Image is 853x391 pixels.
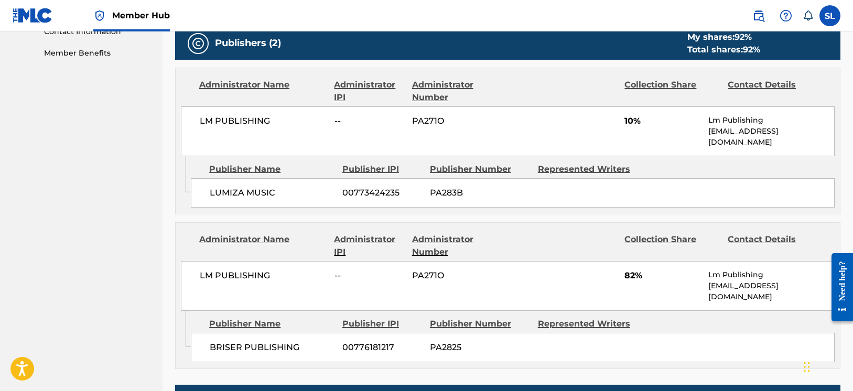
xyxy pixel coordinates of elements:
div: Help [775,5,796,26]
span: 82% [624,269,700,282]
div: Widget de chat [801,341,853,391]
div: Publisher Number [430,163,530,176]
div: Collection Share [624,233,720,258]
p: [EMAIL_ADDRESS][DOMAIN_NAME] [708,126,834,148]
span: PA271O [412,115,508,127]
span: PA283B [430,187,530,199]
span: PA2825 [430,341,530,354]
div: Total shares: [687,44,760,56]
div: Publisher Number [430,318,530,330]
a: Member Benefits [44,48,150,59]
div: Publisher Name [209,318,334,330]
span: LM PUBLISHING [200,269,327,282]
div: Notifications [803,10,813,21]
iframe: Resource Center [824,245,853,329]
div: My shares: [687,31,760,44]
div: User Menu [819,5,840,26]
div: Administrator IPI [334,79,404,104]
img: Publishers [192,37,204,50]
div: Arrastrar [804,351,810,383]
div: Publisher Name [209,163,334,176]
p: Lm Publishing [708,269,834,280]
span: -- [334,269,404,282]
h5: Publishers (2) [215,37,281,49]
img: help [780,9,792,22]
div: Publisher IPI [342,318,422,330]
span: PA271O [412,269,508,282]
div: Represented Writers [538,318,638,330]
div: Collection Share [624,79,720,104]
span: 92 % [735,32,752,42]
span: LM PUBLISHING [200,115,327,127]
div: Administrator Number [412,233,508,258]
iframe: Chat Widget [801,341,853,391]
div: Represented Writers [538,163,638,176]
img: MLC Logo [13,8,53,23]
p: Lm Publishing [708,115,834,126]
div: Contact Details [728,233,823,258]
div: Publisher IPI [342,163,422,176]
span: LUMIZA MUSIC [210,187,334,199]
div: Administrator Name [199,233,326,258]
span: BRISER PUBLISHING [210,341,334,354]
a: Contact Information [44,26,150,37]
div: Administrator Name [199,79,326,104]
div: Administrator IPI [334,233,404,258]
img: search [752,9,765,22]
span: 92 % [743,45,760,55]
div: Administrator Number [412,79,508,104]
span: -- [334,115,404,127]
div: Contact Details [728,79,823,104]
span: 00773424235 [342,187,422,199]
span: 00776181217 [342,341,422,354]
span: Member Hub [112,9,170,21]
img: Top Rightsholder [93,9,106,22]
span: 10% [624,115,700,127]
a: Public Search [748,5,769,26]
p: [EMAIL_ADDRESS][DOMAIN_NAME] [708,280,834,302]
